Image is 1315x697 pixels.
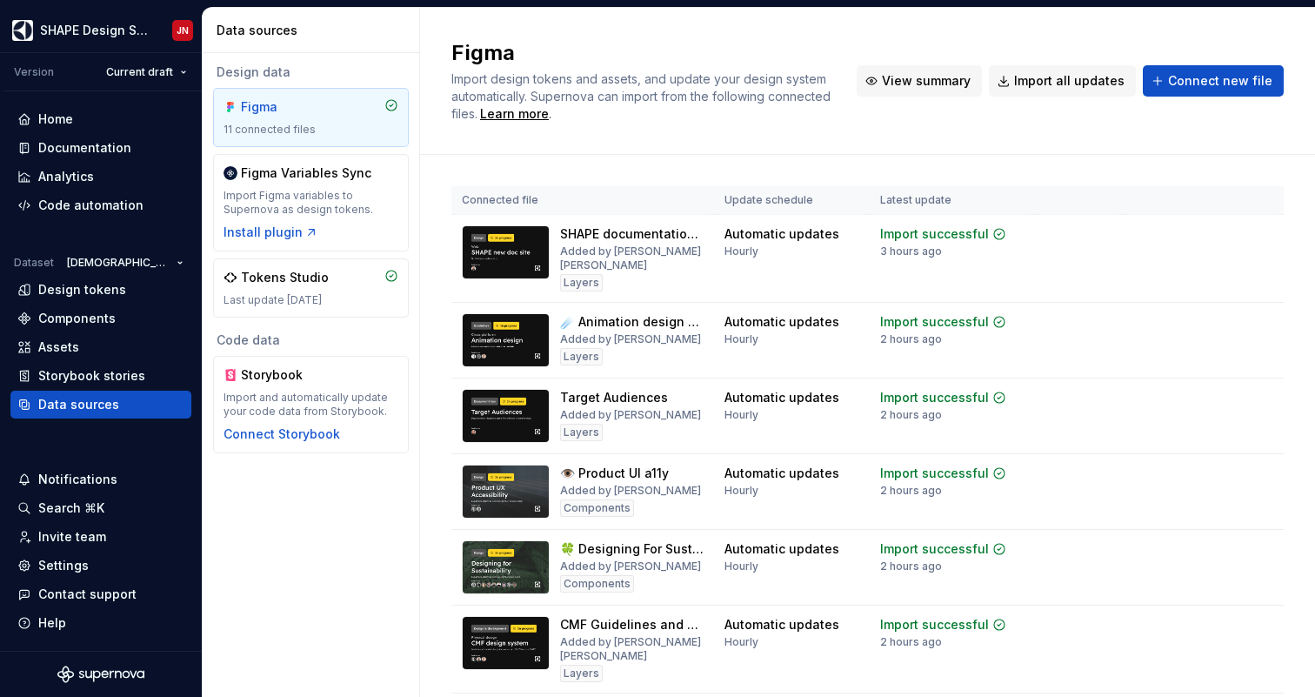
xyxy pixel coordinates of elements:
div: ☄️ Animation design guidelines [560,313,704,331]
a: Analytics [10,163,191,191]
div: Documentation [38,139,131,157]
div: Search ⌘K [38,499,104,517]
div: Added by [PERSON_NAME] [560,560,701,573]
div: Home [38,111,73,128]
a: Home [10,105,191,133]
div: SHAPE documentation site design [560,225,704,243]
div: 2 hours ago [880,635,942,649]
div: 11 connected files [224,123,398,137]
th: Connected file [451,186,714,215]
div: Hourly [724,560,758,573]
button: Install plugin [224,224,318,241]
span: Connect new file [1168,72,1272,90]
div: Layers [560,274,603,292]
button: [DEMOGRAPHIC_DATA] [59,251,191,275]
th: Latest update [870,186,1034,215]
div: Layers [560,424,603,441]
div: Layers [560,665,603,682]
div: Tokens Studio [241,269,329,286]
div: Added by [PERSON_NAME] [PERSON_NAME] [560,635,704,663]
div: Hourly [724,245,758,258]
div: Import and automatically update your code data from Storybook. [224,391,398,419]
div: Contact support [38,586,137,603]
div: 👁️ Product UI a11y [560,465,669,482]
button: Contact support [10,580,191,608]
div: Connect Storybook [224,426,340,443]
div: Automatic updates [724,225,839,243]
div: Notifications [38,471,117,488]
div: Components [560,575,634,593]
div: Import successful [880,389,989,406]
button: View summary [857,65,982,97]
a: Tokens StudioLast update [DATE] [213,258,409,318]
div: Import successful [880,225,989,243]
div: Design data [213,64,409,81]
a: Settings [10,552,191,580]
div: Data sources [217,22,412,39]
div: Hourly [724,635,758,649]
a: Components [10,305,191,332]
div: Import successful [880,616,989,633]
a: StorybookImport and automatically update your code data from Storybook.Connect Storybook [213,356,409,453]
div: Figma [241,98,324,116]
div: Storybook stories [38,367,145,385]
div: Added by [PERSON_NAME] [560,408,701,422]
span: Import design tokens and assets, and update your design system automatically. Supernova can impor... [451,71,834,121]
div: Import Figma variables to Supernova as design tokens. [224,189,398,217]
a: Figma Variables SyncImport Figma variables to Supernova as design tokens.Install plugin [213,154,409,251]
div: Layers [560,348,603,365]
div: 2 hours ago [880,332,942,346]
span: . [477,108,551,121]
div: Hourly [724,408,758,422]
div: Automatic updates [724,540,839,558]
div: Automatic updates [724,389,839,406]
div: 3 hours ago [880,245,942,258]
span: View summary [882,72,971,90]
div: Figma Variables Sync [241,164,371,182]
div: JN [177,23,189,37]
div: Storybook [241,366,324,384]
span: [DEMOGRAPHIC_DATA] [67,256,170,270]
img: 1131f18f-9b94-42a4-847a-eabb54481545.png [12,20,33,41]
div: Invite team [38,528,106,546]
div: SHAPE Design System [40,22,151,39]
div: Dataset [14,256,54,270]
div: Automatic updates [724,616,839,633]
button: Help [10,609,191,637]
div: Hourly [724,484,758,498]
div: CMF Guidelines and asset library [560,616,704,633]
th: Update schedule [714,186,870,215]
div: 🍀 Designing For Sustainability [560,540,704,558]
a: Assets [10,333,191,361]
div: Assets [38,338,79,356]
h2: Figma [451,39,836,67]
div: Added by [PERSON_NAME] [560,484,701,498]
span: Current draft [106,65,173,79]
a: Documentation [10,134,191,162]
a: Code automation [10,191,191,219]
a: Invite team [10,523,191,551]
div: Design tokens [38,281,126,298]
button: Search ⌘K [10,494,191,522]
div: Target Audiences [560,389,668,406]
button: Notifications [10,466,191,493]
div: Help [38,614,66,632]
div: Added by [PERSON_NAME] [PERSON_NAME] [560,245,704,272]
button: Import all updates [989,65,1136,97]
div: Import successful [880,540,989,558]
div: Code data [213,332,409,349]
div: Data sources [38,396,119,413]
a: Supernova Logo [57,666,144,683]
a: Learn more [480,105,549,123]
div: Import successful [880,313,989,331]
a: Data sources [10,391,191,419]
div: 2 hours ago [880,560,942,573]
div: Components [38,310,116,327]
div: Last update [DATE] [224,293,398,307]
div: Automatic updates [724,465,839,482]
div: Version [14,65,54,79]
div: 2 hours ago [880,484,942,498]
div: Import successful [880,465,989,482]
